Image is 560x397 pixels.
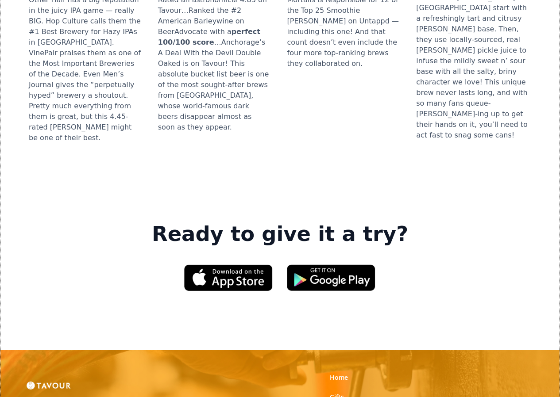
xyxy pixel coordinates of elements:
a: Home [330,373,348,382]
strong: Ready to give it a try? [152,222,408,247]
